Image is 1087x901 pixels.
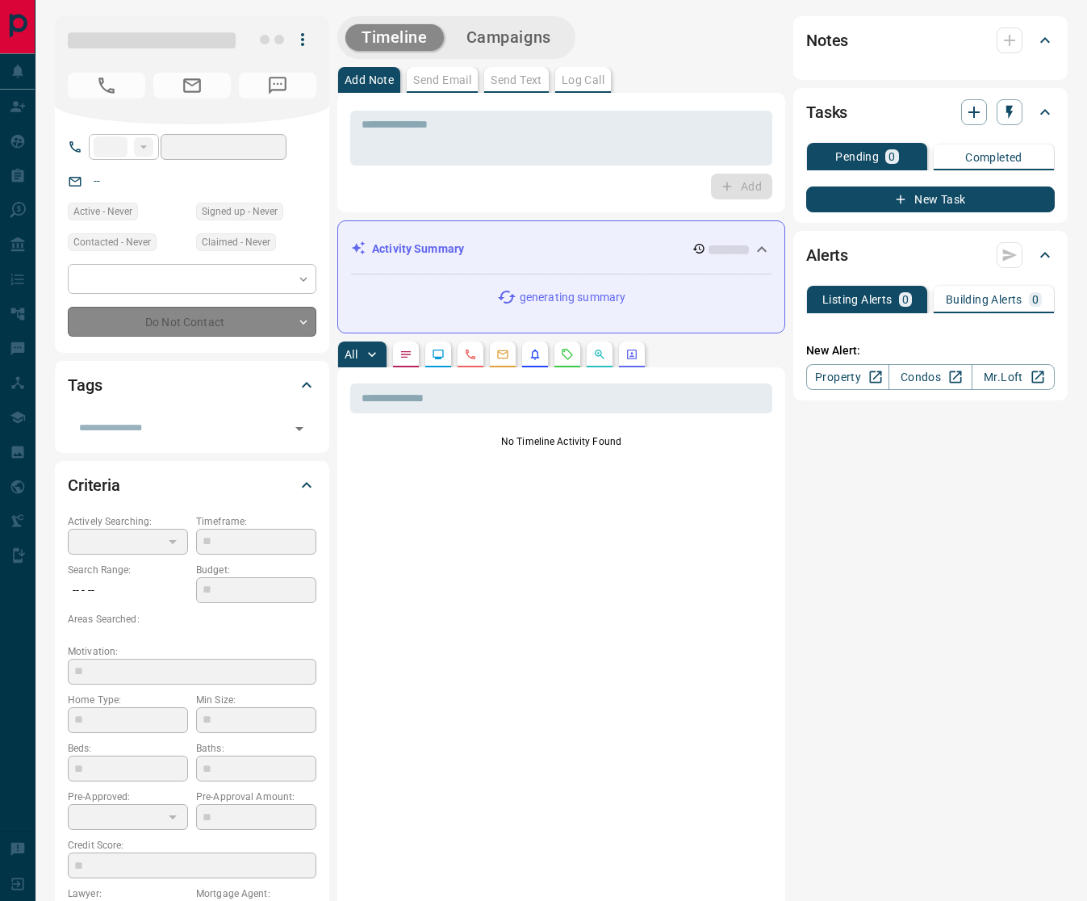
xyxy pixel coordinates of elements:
span: No Number [239,73,316,98]
p: -- - -- [68,577,188,604]
a: -- [94,174,100,187]
svg: Calls [464,348,477,361]
p: 0 [888,151,895,162]
span: Signed up - Never [202,203,278,220]
span: Active - Never [73,203,132,220]
p: Mortgage Agent: [196,886,316,901]
p: Budget: [196,563,316,577]
span: Claimed - Never [202,234,270,250]
span: No Email [153,73,231,98]
p: Motivation: [68,644,316,659]
button: Campaigns [450,24,567,51]
a: Condos [888,364,972,390]
p: Beds: [68,741,188,756]
p: Credit Score: [68,838,316,853]
p: Lawyer: [68,886,188,901]
p: Min Size: [196,693,316,707]
p: 0 [902,294,909,305]
div: Tags [68,366,316,404]
p: Home Type: [68,693,188,707]
p: Listing Alerts [822,294,893,305]
h2: Tags [68,372,102,398]
p: Pre-Approved: [68,790,188,804]
div: Activity Summary [351,234,771,264]
p: Areas Searched: [68,612,316,627]
p: Add Note [345,74,394,86]
a: Property [806,364,889,390]
button: Timeline [345,24,444,51]
span: Contacted - Never [73,234,151,250]
a: Mr.Loft [972,364,1055,390]
p: 0 [1032,294,1039,305]
div: Alerts [806,236,1055,274]
svg: Listing Alerts [529,348,541,361]
h2: Alerts [806,242,848,268]
h2: Criteria [68,472,120,498]
svg: Opportunities [593,348,606,361]
p: Search Range: [68,563,188,577]
p: Building Alerts [946,294,1022,305]
svg: Notes [399,348,412,361]
div: Tasks [806,93,1055,132]
p: generating summary [520,289,625,306]
svg: Lead Browsing Activity [432,348,445,361]
svg: Emails [496,348,509,361]
div: Do Not Contact [68,307,316,337]
div: Notes [806,21,1055,60]
h2: Notes [806,27,848,53]
span: No Number [68,73,145,98]
p: Pending [835,151,879,162]
h2: Tasks [806,99,847,125]
button: New Task [806,186,1055,212]
p: Pre-Approval Amount: [196,790,316,804]
p: Completed [965,152,1022,163]
p: All [345,349,357,360]
svg: Agent Actions [625,348,638,361]
p: Baths: [196,741,316,756]
p: Activity Summary [372,241,464,258]
p: New Alert: [806,342,1055,359]
p: Actively Searching: [68,514,188,529]
button: Open [288,417,311,440]
p: No Timeline Activity Found [350,434,772,449]
p: Timeframe: [196,514,316,529]
div: Criteria [68,466,316,505]
svg: Requests [561,348,574,361]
